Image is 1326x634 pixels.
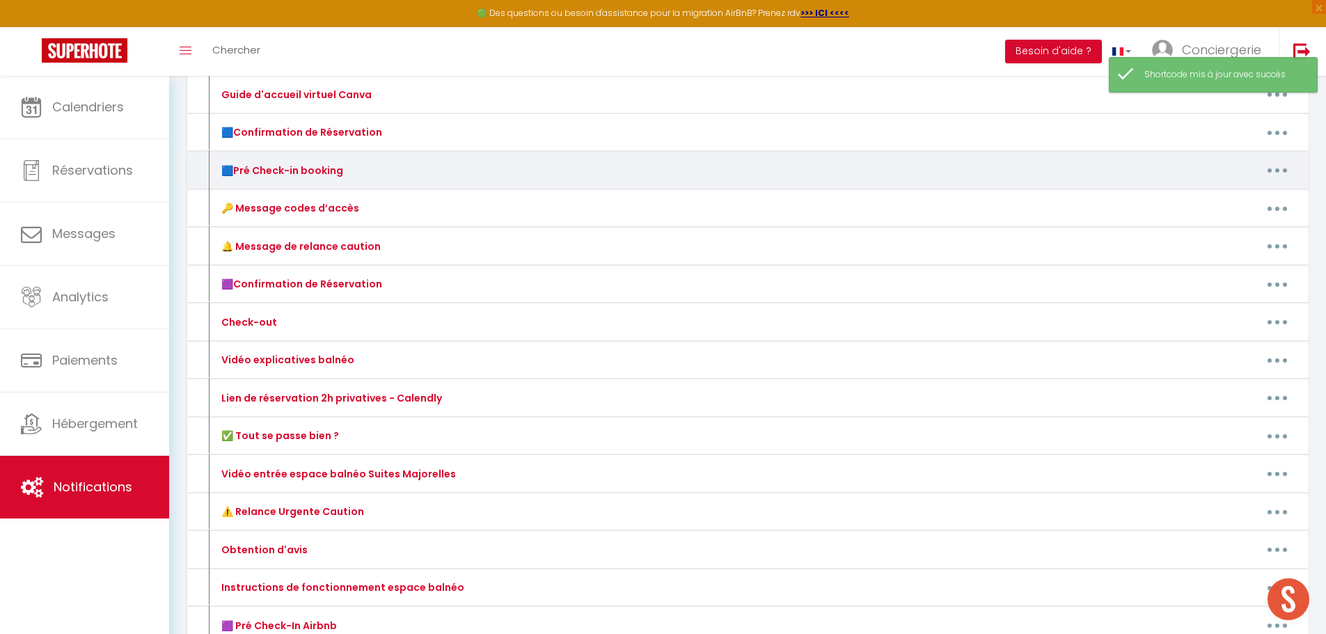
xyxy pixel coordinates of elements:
[52,161,133,179] span: Réservations
[52,98,124,116] span: Calendriers
[52,351,118,369] span: Paiements
[52,288,109,306] span: Analytics
[218,390,442,406] div: Lien de réservation 2h privatives - Calendly
[52,225,116,242] span: Messages
[218,125,382,140] div: 🟦Confirmation de Réservation
[54,478,132,496] span: Notifications
[218,163,343,178] div: 🟦Pré Check-in booking
[218,428,339,443] div: ✅ Tout se passe bien ?
[218,87,372,102] div: Guide d'accueil virtuel Canva
[218,504,364,519] div: ⚠️ Relance Urgente Caution
[1005,40,1102,63] button: Besoin d'aide ?
[218,315,277,330] div: Check-out
[212,42,260,57] span: Chercher
[1268,578,1309,620] div: Ouvrir le chat
[218,276,382,292] div: 🟪Confirmation de Réservation
[218,200,359,216] div: 🔑 Message codes d’accès
[218,542,308,557] div: Obtention d'avis
[1144,68,1303,81] div: Shortcode mis à jour avec succès
[1293,42,1311,60] img: logout
[1152,40,1173,61] img: ...
[218,352,354,367] div: Vidéo explicatives balnéo
[1142,27,1279,76] a: ... Conciergerie
[218,580,464,595] div: Instructions de fonctionnement espace balnéo
[52,415,138,432] span: Hébergement
[1182,41,1261,58] span: Conciergerie
[202,27,271,76] a: Chercher
[218,466,456,482] div: Vidéo entrée espace balnéo Suites Majorelles
[42,38,127,63] img: Super Booking
[218,618,337,633] div: 🟪 Pré Check-In Airbnb
[218,239,381,254] div: 🔔 Message de relance caution
[800,7,849,19] a: >>> ICI <<<<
